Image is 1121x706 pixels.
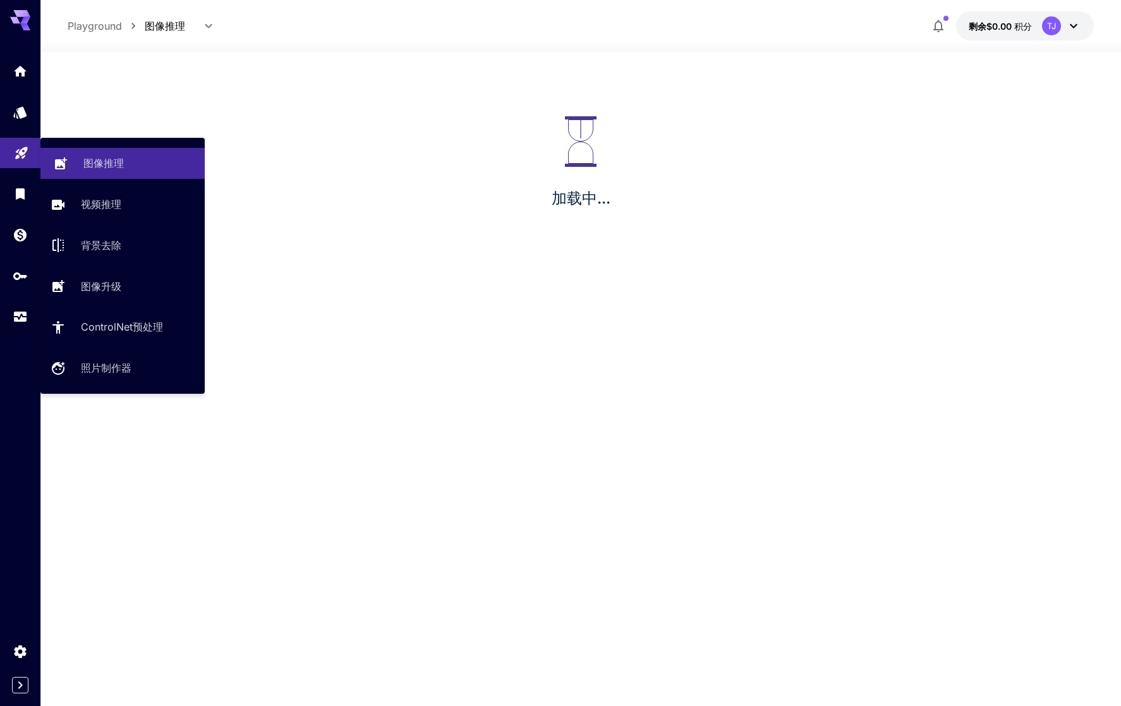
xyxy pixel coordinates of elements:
font: 图像升级 [81,280,121,293]
a: ControlNet预处理 [40,312,205,343]
div: 操场 [14,141,29,157]
button: 0.00 美元 [956,11,1094,40]
font: 视频推理 [81,198,121,210]
div: 设置 [13,643,28,659]
div: 图书馆 [13,186,28,202]
div: 模型 [13,104,28,120]
nav: 面包屑 [68,18,145,33]
font: 加载中... [552,189,610,207]
a: 图像升级 [40,271,205,301]
font: 图像推理 [83,157,124,169]
div: 0.00 美元 [969,20,1032,33]
font: TJ [1047,21,1056,31]
a: 背景去除 [40,230,205,261]
div: 家 [13,63,28,79]
div: API 密钥 [13,268,28,284]
button: Expand sidebar [12,677,28,693]
div: 用法 [13,309,28,325]
font: ControlNet预处理 [81,320,163,333]
font: 照片制作器 [81,362,131,374]
div: 钱包 [13,227,28,243]
a: 视频推理 [40,189,205,220]
font: 积分 [1014,21,1032,32]
a: 图像推理 [40,148,205,179]
a: 照片制作器 [40,353,205,384]
p: Playground [68,18,122,33]
font: 剩余$0.00 [969,21,1012,32]
font: 图像推理 [145,20,185,32]
font: 背景去除 [81,239,121,252]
